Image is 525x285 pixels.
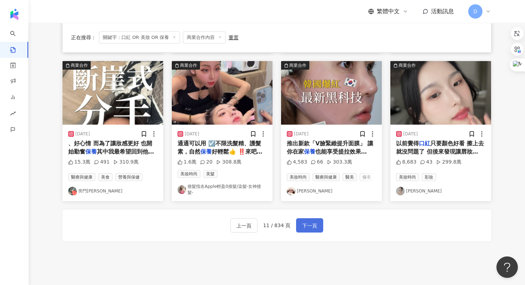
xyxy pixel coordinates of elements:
span: 11 / 834 頁 [263,222,291,228]
span: 商業合作內容 [183,31,226,44]
div: 491 [94,159,110,166]
img: KOL Avatar [177,185,186,194]
span: 繁體中文 [377,7,400,15]
div: 商業合作 [289,62,306,69]
div: 43 [420,159,432,166]
img: post-image [281,61,382,125]
span: 美食 [98,173,112,181]
span: 正在搜尋 ： [71,35,96,40]
div: 15.3萬 [68,159,90,166]
span: 其中我最希望回到他消失那一刻就開始 [68,148,154,163]
div: 商業合作 [71,62,88,69]
a: KOL Avatar[PERSON_NAME] [287,187,376,195]
div: 299.8萬 [436,159,461,166]
div: post-image商業合作 [390,61,491,125]
a: search [10,26,24,54]
div: 商業合作 [399,62,416,69]
div: [DATE] [294,131,309,137]
mark: 保養 [85,148,97,155]
span: 醫療與健康 [312,173,340,181]
mark: 保養 [200,148,212,155]
span: 好輕鬆👍 ‼️來吧‼️ [DATE]想成 [177,148,264,163]
button: 下一頁 [296,218,323,232]
span: 關鍵字：口紅 OR 美妝 OR 保養 [99,31,180,44]
div: 1.6萬 [177,159,196,166]
div: [DATE] [403,131,418,137]
img: post-image [390,61,491,125]
span: 彩妝 [422,173,436,181]
div: post-image商業合作 [281,61,382,125]
div: [DATE] [75,131,90,137]
span: 活動訊息 [431,8,454,15]
img: KOL Avatar [287,187,295,195]
div: 20 [200,159,212,166]
div: post-image商業合作 [62,61,163,125]
mark: 保養 [304,148,315,155]
span: 美妝時尚 [287,173,310,181]
div: 商業合作 [180,62,197,69]
a: KOL Avatar旁門[PERSON_NAME] [68,187,157,195]
img: post-image [172,61,272,125]
span: D [474,7,477,15]
div: 重置 [229,35,239,40]
div: 308.8萬 [216,159,241,166]
span: 醫療與健康 [68,173,95,181]
span: 也能享受提拉效果 @medither [287,148,367,163]
span: 以前覺得 [396,140,419,147]
span: rise [10,106,16,122]
span: 推出新款「V臉緊緻提升面膜」 讓你在家 [287,140,373,155]
span: 通通可以用 ☑️不限洗髮精、護髮素，自然 [177,140,261,155]
button: 上一頁 [230,218,257,232]
div: 8,683 [396,159,416,166]
div: 4,583 [287,159,307,166]
div: post-image商業合作 [172,61,272,125]
span: 醫美 [342,173,357,181]
a: KOL Avatar接髮指名Apple輕盈0接髮/染髮-女神接髮- [177,184,267,196]
img: logo icon [9,9,20,20]
div: 66 [311,159,323,166]
mark: 口紅 [419,140,430,147]
span: 下一頁 [302,221,317,230]
div: 310.9萬 [113,159,139,166]
span: 上一頁 [236,221,251,230]
span: 、好心情 而為了讓妝感更好 也開始勤奮 [68,140,152,155]
a: KOL Avatar[PERSON_NAME] [396,187,485,195]
span: 美髮 [203,170,217,178]
span: 只要顏色好看 擦上去就沒問題了 但後來發現讓唇妝Level up的關鍵 是擁有好的唇況！ 所以開始隨身攜帶潤唇的產品 從專櫃級到平價的我都買過 [DATE]想分享的這款非常平價！ [PERSON... [396,140,485,267]
iframe: Help Scout Beacon - Open [496,256,518,278]
span: 美妝時尚 [396,173,419,181]
div: 303.3萬 [327,159,352,166]
img: KOL Avatar [396,187,405,195]
span: 營養與保健 [115,173,142,181]
img: KOL Avatar [68,187,77,195]
span: 保養 [360,173,374,181]
img: post-image [62,61,163,125]
div: [DATE] [185,131,199,137]
span: 美妝時尚 [177,170,200,178]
